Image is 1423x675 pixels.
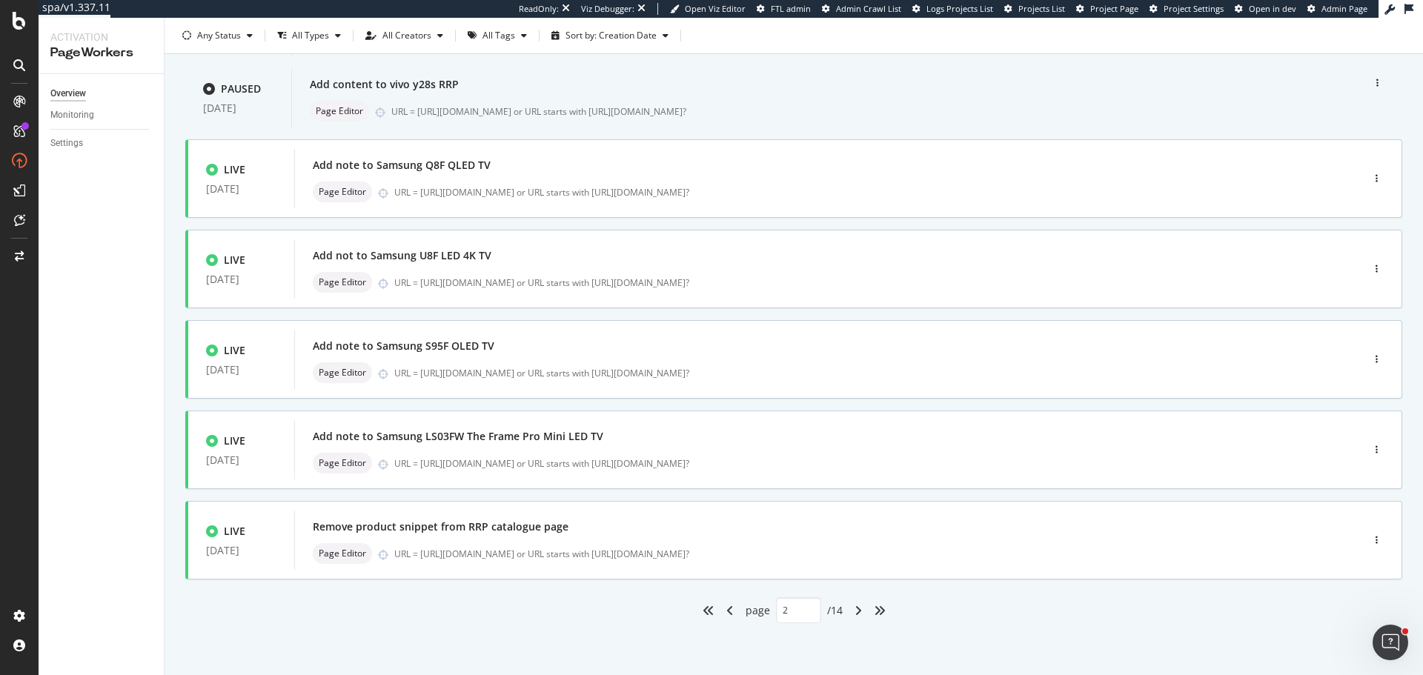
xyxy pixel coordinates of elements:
[206,273,276,285] div: [DATE]
[50,136,83,151] div: Settings
[746,597,843,623] div: page / 14
[50,44,152,61] div: PageWorkers
[319,459,366,468] span: Page Editor
[319,278,366,287] span: Page Editor
[581,3,634,15] div: Viz Debugger:
[313,543,372,564] div: neutral label
[757,3,811,15] a: FTL admin
[685,3,746,14] span: Open Viz Editor
[50,86,86,102] div: Overview
[394,548,1298,560] div: URL = [URL][DOMAIN_NAME] or URL starts with [URL][DOMAIN_NAME]?
[206,454,276,466] div: [DATE]
[394,367,1298,379] div: URL = [URL][DOMAIN_NAME] or URL starts with [URL][DOMAIN_NAME]?
[313,158,491,173] div: Add note to Samsung Q8F QLED TV
[313,339,494,353] div: Add note to Samsung S95F OLED TV
[720,599,740,622] div: angle-left
[313,272,372,293] div: neutral label
[313,453,372,473] div: neutral label
[310,77,459,92] div: Add content to vivo y28s RRP
[1076,3,1138,15] a: Project Page
[849,599,868,622] div: angle-right
[1090,3,1138,14] span: Project Page
[1235,3,1296,15] a: Open in dev
[482,31,515,40] div: All Tags
[313,248,491,263] div: Add not to Samsung U8F LED 4K TV
[1018,3,1065,14] span: Projects List
[836,3,901,14] span: Admin Crawl List
[310,101,369,122] div: neutral label
[462,24,533,47] button: All Tags
[50,107,153,123] a: Monitoring
[319,368,366,377] span: Page Editor
[206,183,276,195] div: [DATE]
[292,31,329,40] div: All Types
[50,136,153,151] a: Settings
[926,3,993,14] span: Logs Projects List
[565,31,657,40] div: Sort by: Creation Date
[868,599,892,622] div: angles-right
[316,107,363,116] span: Page Editor
[313,519,568,534] div: Remove product snippet from RRP catalogue page
[394,457,1298,470] div: URL = [URL][DOMAIN_NAME] or URL starts with [URL][DOMAIN_NAME]?
[313,362,372,383] div: neutral label
[50,30,152,44] div: Activation
[394,276,1298,289] div: URL = [URL][DOMAIN_NAME] or URL starts with [URL][DOMAIN_NAME]?
[319,549,366,558] span: Page Editor
[545,24,674,47] button: Sort by: Creation Date
[206,545,276,556] div: [DATE]
[206,364,276,376] div: [DATE]
[912,3,993,15] a: Logs Projects List
[224,162,245,177] div: LIVE
[382,31,431,40] div: All Creators
[359,24,449,47] button: All Creators
[1004,3,1065,15] a: Projects List
[313,182,372,202] div: neutral label
[822,3,901,15] a: Admin Crawl List
[221,82,261,96] div: PAUSED
[203,102,273,114] div: [DATE]
[50,107,94,123] div: Monitoring
[519,3,559,15] div: ReadOnly:
[224,253,245,267] div: LIVE
[771,3,811,14] span: FTL admin
[391,105,1299,118] div: URL = [URL][DOMAIN_NAME] or URL starts with [URL][DOMAIN_NAME]?
[50,86,153,102] a: Overview
[197,31,241,40] div: Any Status
[1373,625,1408,660] iframe: Intercom live chat
[1321,3,1367,14] span: Admin Page
[394,186,1298,199] div: URL = [URL][DOMAIN_NAME] or URL starts with [URL][DOMAIN_NAME]?
[271,24,347,47] button: All Types
[697,599,720,622] div: angles-left
[224,524,245,539] div: LIVE
[670,3,746,15] a: Open Viz Editor
[176,24,259,47] button: Any Status
[1164,3,1224,14] span: Project Settings
[224,343,245,358] div: LIVE
[1150,3,1224,15] a: Project Settings
[224,433,245,448] div: LIVE
[313,429,603,444] div: Add note to Samsung LS03FW The Frame Pro Mini LED TV
[1249,3,1296,14] span: Open in dev
[319,187,366,196] span: Page Editor
[1307,3,1367,15] a: Admin Page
